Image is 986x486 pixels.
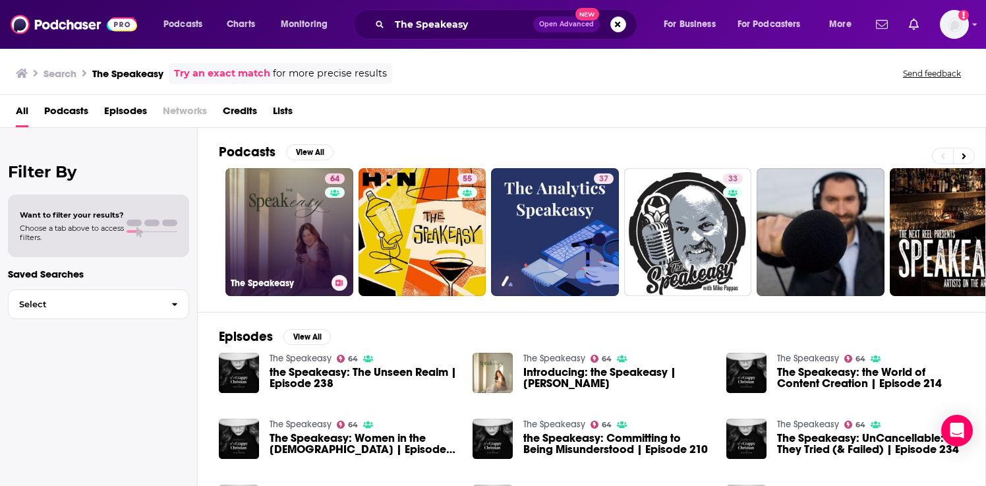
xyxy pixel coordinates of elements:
[728,173,738,186] span: 33
[218,14,263,35] a: Charts
[594,173,614,184] a: 37
[270,433,457,455] span: The Speakeasy: Women in the [DEMOGRAPHIC_DATA] | Episode 222
[44,100,88,127] a: Podcasts
[366,9,650,40] div: Search podcasts, credits, & more...
[664,15,716,34] span: For Business
[11,12,137,37] img: Podchaser - Follow, Share and Rate Podcasts
[273,66,387,81] span: for more precise results
[8,162,189,181] h2: Filter By
[390,14,533,35] input: Search podcasts, credits, & more...
[348,422,358,428] span: 64
[591,355,612,363] a: 64
[9,300,161,309] span: Select
[599,173,608,186] span: 37
[777,419,839,430] a: The Speakeasy
[523,433,710,455] a: the Speakeasy: Committing to Being Misunderstood | Episode 210
[844,421,866,429] a: 64
[227,15,255,34] span: Charts
[904,13,924,36] a: Show notifications dropdown
[940,10,969,39] button: Show profile menu
[270,433,457,455] a: The Speakeasy: Women in the Church | Episode 222
[92,67,163,80] h3: The Speakeasy
[16,100,28,127] a: All
[940,10,969,39] span: Logged in as sschroeder
[820,14,868,35] button: open menu
[286,144,333,160] button: View All
[223,100,257,127] a: Credits
[104,100,147,127] a: Episodes
[270,367,457,389] a: the Speakeasy: The Unseen Realm | Episode 238
[523,367,710,389] span: Introducing: the Speakeasy | [PERSON_NAME]
[958,10,969,20] svg: Add a profile image
[491,168,619,296] a: 37
[163,100,207,127] span: Networks
[219,328,273,345] h2: Episodes
[219,144,333,160] a: PodcastsView All
[533,16,600,32] button: Open AdvancedNew
[844,355,866,363] a: 64
[523,419,585,430] a: The Speakeasy
[273,100,293,127] a: Lists
[899,68,965,79] button: Send feedback
[654,14,732,35] button: open menu
[591,421,612,429] a: 64
[855,422,865,428] span: 64
[829,15,852,34] span: More
[330,173,339,186] span: 64
[337,355,359,363] a: 64
[8,289,189,319] button: Select
[225,168,353,296] a: 64The Speakeasy
[777,367,964,389] a: The Speakeasy: the World of Content Creation | Episode 214
[219,144,275,160] h2: Podcasts
[325,173,345,184] a: 64
[8,268,189,280] p: Saved Searches
[941,415,973,446] div: Open Intercom Messenger
[174,66,270,81] a: Try an exact match
[219,328,331,345] a: EpisodesView All
[624,168,752,296] a: 33
[940,10,969,39] img: User Profile
[43,67,76,80] h3: Search
[348,356,358,362] span: 64
[457,173,477,184] a: 55
[219,353,259,393] a: the Speakeasy: The Unseen Realm | Episode 238
[463,173,472,186] span: 55
[231,278,326,289] h3: The Speakeasy
[726,353,767,393] img: The Speakeasy: the World of Content Creation | Episode 214
[270,419,332,430] a: The Speakeasy
[283,329,331,345] button: View All
[726,419,767,459] img: The Speakeasy: UnCancellable: They Tried (& Failed) | Episode 234
[20,224,124,242] span: Choose a tab above to access filters.
[855,356,865,362] span: 64
[523,353,585,364] a: The Speakeasy
[539,21,594,28] span: Open Advanced
[20,210,124,220] span: Want to filter your results?
[777,433,964,455] a: The Speakeasy: UnCancellable: They Tried (& Failed) | Episode 234
[473,353,513,393] img: Introducing: the Speakeasy | Blake Guichet
[272,14,345,35] button: open menu
[729,14,820,35] button: open menu
[738,15,801,34] span: For Podcasters
[337,421,359,429] a: 64
[163,15,202,34] span: Podcasts
[359,168,486,296] a: 55
[219,419,259,459] img: The Speakeasy: Women in the Church | Episode 222
[871,13,893,36] a: Show notifications dropdown
[723,173,743,184] a: 33
[473,419,513,459] img: the Speakeasy: Committing to Being Misunderstood | Episode 210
